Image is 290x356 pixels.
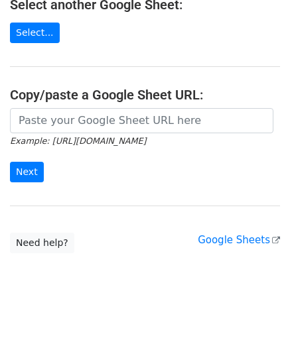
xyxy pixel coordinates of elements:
input: Next [10,162,44,182]
input: Paste your Google Sheet URL here [10,108,273,133]
a: Select... [10,23,60,43]
a: Need help? [10,233,74,253]
h4: Copy/paste a Google Sheet URL: [10,87,280,103]
a: Google Sheets [198,234,280,246]
small: Example: [URL][DOMAIN_NAME] [10,136,146,146]
iframe: Chat Widget [224,292,290,356]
